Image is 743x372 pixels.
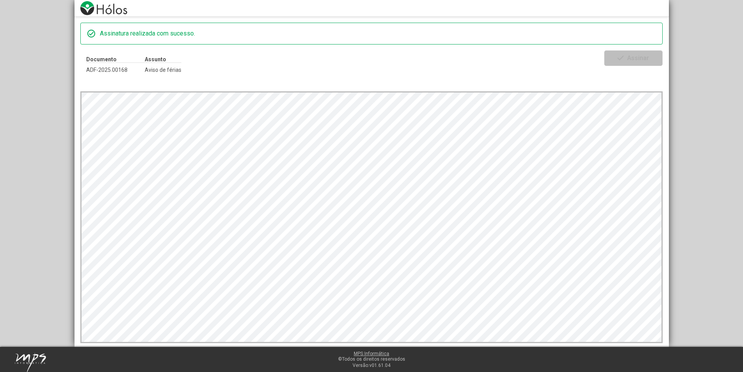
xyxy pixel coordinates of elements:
mat-icon: check [616,53,625,63]
mat-icon: check_circle [87,29,96,38]
img: logo-holos.png [80,1,127,15]
div: Assinatura realizada com sucesso. [100,29,657,38]
span: Assinar [627,54,649,62]
span: ©Todos os direitos reservados [338,356,405,362]
span: ADF-2025.00168 [86,67,145,73]
a: MPS Informática [354,351,389,356]
span: Aviso de férias [145,67,181,73]
span: Versão:v01.61.04 [353,363,390,368]
p: Documento [86,56,145,63]
p: Assunto [145,56,181,63]
button: Assinar [604,50,663,66]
